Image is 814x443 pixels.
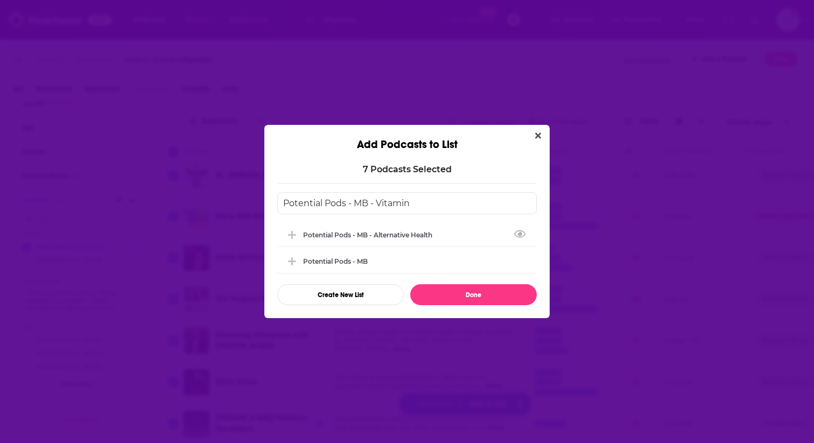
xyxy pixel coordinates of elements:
p: 7 Podcast s Selected [363,164,452,174]
button: View Link [432,237,439,238]
div: Potential Pods - MB [303,257,368,265]
input: Search lists [277,192,537,214]
button: Close [531,129,545,143]
div: Add Podcast To List [277,192,537,305]
button: Done [410,284,537,305]
div: Potential Pods - MB - Alternative Health [303,231,439,239]
div: Potential Pods - MB - Alternative Health [277,223,537,247]
button: Create New List [277,284,404,305]
div: Add Podcasts to List [264,125,550,151]
div: Potential Pods - MB [277,249,537,273]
